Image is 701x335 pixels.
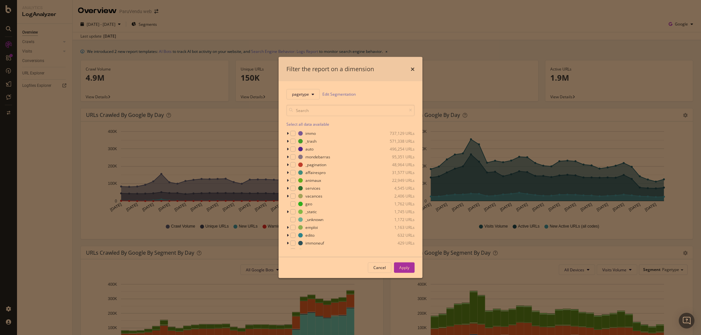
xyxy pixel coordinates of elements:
div: geo [305,201,312,207]
div: Cancel [373,265,386,270]
div: immo [305,131,316,136]
div: 571,338 URLs [383,138,415,144]
div: evenement [305,248,326,254]
div: affairespro [305,170,326,175]
div: services [305,185,320,191]
div: 496,254 URLs [383,146,415,152]
div: Open Intercom Messenger [679,313,694,328]
div: 1,172 URLs [383,217,415,222]
div: _trash [305,138,316,144]
div: 31,577 URLs [383,170,415,175]
div: Filter the report on a dimension [286,65,374,73]
a: Edit Segmentation [322,91,356,98]
div: _unknown [305,217,323,222]
div: mondebarras [305,154,330,160]
span: pagetype [292,91,309,97]
div: 1,745 URLs [383,209,415,215]
div: 1,163 URLs [383,225,415,230]
div: 2,406 URLs [383,193,415,199]
div: 4,545 URLs [383,185,415,191]
div: 1,762 URLs [383,201,415,207]
div: vacances [305,193,322,199]
button: pagetype [286,89,320,99]
div: 255 URLs [383,248,415,254]
div: Apply [399,265,409,270]
div: 22,949 URLs [383,178,415,183]
div: modal [279,57,422,278]
div: 95,351 URLs [383,154,415,160]
div: animaux [305,178,321,183]
div: immoneuf [305,240,324,246]
div: times [411,65,415,73]
div: emploi [305,225,318,230]
div: edito [305,232,315,238]
div: 632 URLs [383,232,415,238]
div: auto [305,146,314,152]
input: Search [286,104,415,116]
div: 737,129 URLs [383,131,415,136]
button: Apply [394,262,415,273]
div: _static [305,209,317,215]
div: Select all data available [286,121,415,127]
button: Cancel [368,262,391,273]
div: 48,964 URLs [383,162,415,167]
div: _pagination [305,162,326,167]
div: 429 URLs [383,240,415,246]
